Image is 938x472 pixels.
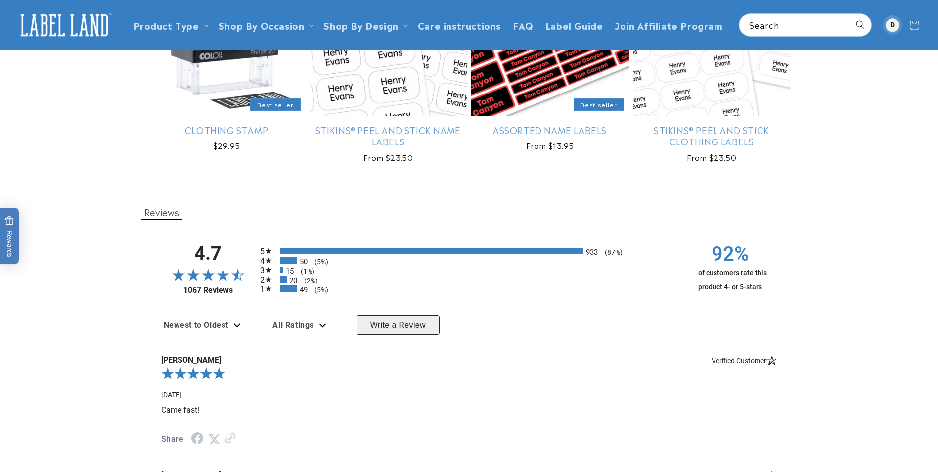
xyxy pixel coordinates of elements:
span: All Ratings [272,320,314,330]
a: Stikins® Peel and Stick Clothing Labels [633,124,791,147]
li: 50 4-star reviews, 5% of total reviews [260,257,678,264]
span: 4 [260,256,273,266]
div: 5.0-star overall rating [161,365,777,385]
span: Newest to Oldest [164,320,229,330]
span: (5%) [310,286,328,294]
span: 1 [260,284,273,294]
span: 92% [683,242,777,266]
span: Date [161,391,181,399]
span: 49 [300,285,308,294]
button: Reviews [141,205,182,220]
span: (87%) [600,248,623,256]
span: Shop By Occasion [219,19,305,31]
a: Join Affiliate Program [609,13,728,37]
span: 50 [300,257,308,266]
a: 1067 Reviews [161,285,255,295]
span: [PERSON_NAME] [161,355,777,365]
a: Link to review on the Shopper Approved Certificate. Opens in a new tab [225,434,236,444]
li: 15 3-star reviews, 1% of total reviews [260,267,678,273]
span: 20 [289,276,297,285]
a: Stikins® Peel and Stick Name Labels [310,124,467,147]
span: 933 [586,248,598,257]
a: Assorted Name Labels [471,124,629,136]
span: (2%) [299,277,318,284]
a: Label Land [11,6,118,44]
span: Label Guide [545,19,603,31]
a: Product Type [134,18,199,32]
span: 2 [260,275,273,284]
li: 933 5-star reviews, 87% of total reviews [260,248,678,254]
a: Shop By Design [323,18,398,32]
summary: Shop By Design [317,13,411,37]
span: Share [161,432,184,447]
span: 4.7-star overall rating [161,269,255,281]
span: 3 [260,266,273,275]
span: FAQ [513,19,534,31]
span: Rewards [5,216,14,257]
span: Care instructions [418,19,501,31]
li: 20 2-star reviews, 2% of total reviews [260,276,678,283]
li: 49 1-star reviews, 5% of total reviews [260,285,678,292]
span: 15 [286,267,294,276]
span: 4.7 [161,244,255,263]
a: Twitter Share [208,434,220,444]
span: Verified Customer [712,355,777,365]
span: (1%) [296,267,314,275]
span: Join Affiliate Program [615,19,722,31]
button: Write a Review [357,315,440,335]
a: Facebook Share [191,435,203,444]
summary: Shop By Occasion [213,13,318,37]
button: Search [849,14,871,36]
img: Label Land [15,10,114,41]
span: 5 [260,247,273,256]
div: Review filter options. Current filter is all ratings. Available options: All Ratings, 5 Star Revi... [270,316,329,335]
span: of customers rate this product 4- or 5-stars [698,269,767,291]
summary: Product Type [128,13,213,37]
span: (5%) [310,258,328,266]
a: Label Guide [539,13,609,37]
div: Review sort options. Currently selected: Newest to Oldest. Dropdown expanded. Available options: ... [161,316,243,335]
a: FAQ [507,13,539,37]
a: Clothing Stamp [148,124,306,136]
a: Care instructions [412,13,507,37]
p: Came fast! [161,405,777,415]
